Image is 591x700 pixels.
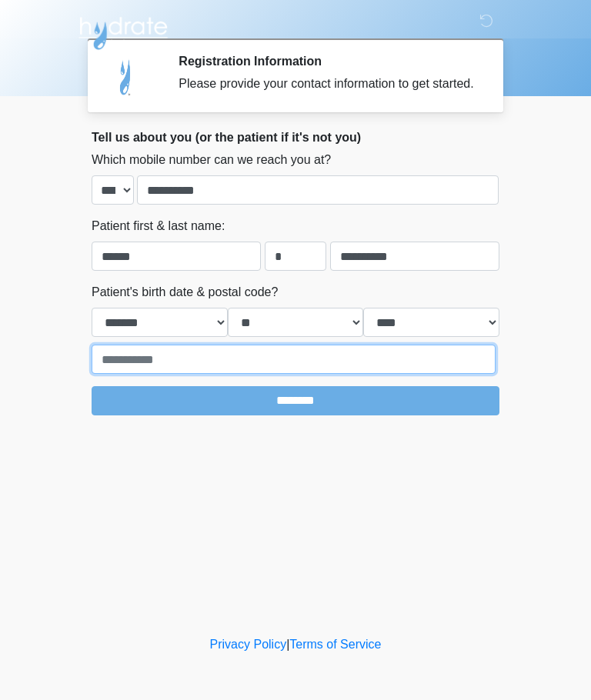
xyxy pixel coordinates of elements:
a: Terms of Service [289,638,381,651]
h2: Tell us about you (or the patient if it's not you) [92,130,499,145]
div: Please provide your contact information to get started. [179,75,476,93]
a: | [286,638,289,651]
label: Which mobile number can we reach you at? [92,151,331,169]
label: Patient's birth date & postal code? [92,283,278,302]
label: Patient first & last name: [92,217,225,235]
img: Agent Avatar [103,54,149,100]
img: Hydrate IV Bar - Arcadia Logo [76,12,170,51]
a: Privacy Policy [210,638,287,651]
